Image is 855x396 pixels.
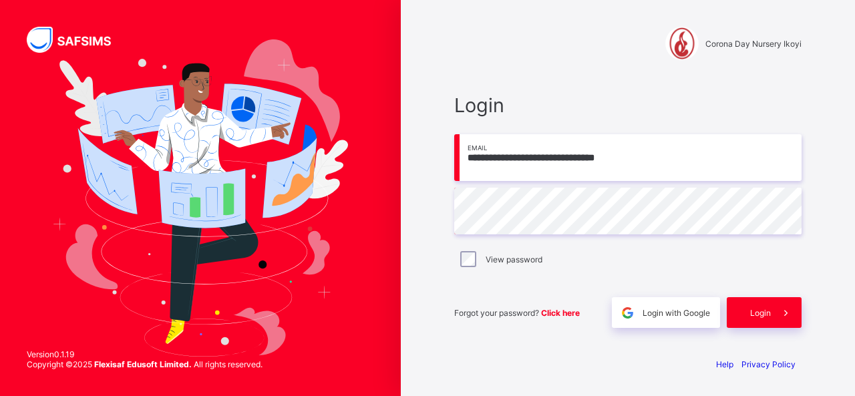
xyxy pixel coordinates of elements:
[454,308,580,318] span: Forgot your password?
[486,254,542,264] label: View password
[750,308,771,318] span: Login
[541,308,580,318] a: Click here
[27,359,263,369] span: Copyright © 2025 All rights reserved.
[716,359,733,369] a: Help
[27,27,127,53] img: SAFSIMS Logo
[705,39,802,49] span: Corona Day Nursery Ikoyi
[94,359,192,369] strong: Flexisaf Edusoft Limited.
[620,305,635,321] img: google.396cfc9801f0270233282035f929180a.svg
[454,93,802,117] span: Login
[741,359,796,369] a: Privacy Policy
[643,308,710,318] span: Login with Google
[53,39,347,356] img: Hero Image
[27,349,263,359] span: Version 0.1.19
